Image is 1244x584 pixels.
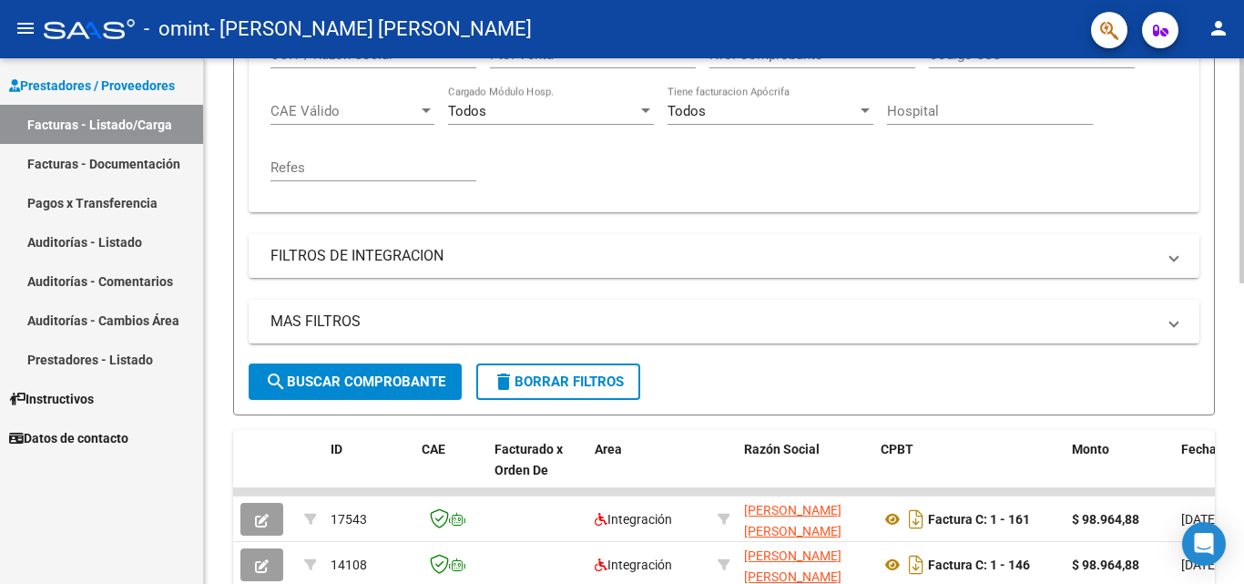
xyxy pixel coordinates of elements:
i: Descargar documento [904,505,928,534]
div: 27430979081 [744,500,866,538]
mat-icon: search [265,371,287,393]
mat-icon: delete [493,371,515,393]
span: Todos [668,103,706,119]
datatable-header-cell: Monto [1065,430,1174,510]
datatable-header-cell: ID [323,430,414,510]
span: ID [331,442,342,456]
mat-icon: person [1208,17,1229,39]
datatable-header-cell: Razón Social [737,430,873,510]
span: Area [595,442,622,456]
span: [PERSON_NAME] [PERSON_NAME] [744,503,841,538]
span: Integración [595,558,672,572]
span: [PERSON_NAME] [PERSON_NAME] [744,548,841,584]
span: 14108 [331,558,367,572]
strong: Factura C: 1 - 161 [928,512,1030,527]
strong: $ 98.964,88 [1072,558,1139,572]
span: Razón Social [744,442,820,456]
strong: Factura C: 1 - 146 [928,558,1030,572]
span: Buscar Comprobante [265,374,445,390]
span: Datos de contacto [9,428,128,448]
span: CPBT [881,442,913,456]
mat-expansion-panel-header: FILTROS DE INTEGRACION [249,234,1199,278]
span: Monto [1072,442,1109,456]
button: Buscar Comprobante [249,364,462,400]
div: 27430979081 [744,546,866,584]
mat-icon: menu [15,17,36,39]
datatable-header-cell: Area [587,430,710,510]
span: Todos [448,103,486,119]
span: - [PERSON_NAME] [PERSON_NAME] [209,9,532,49]
span: [DATE] [1181,558,1219,572]
span: Borrar Filtros [493,374,624,390]
span: 17543 [331,512,367,527]
span: CAE Válido [270,103,418,119]
mat-panel-title: FILTROS DE INTEGRACION [270,246,1156,266]
datatable-header-cell: Facturado x Orden De [487,430,587,510]
span: [DATE] [1181,512,1219,527]
span: CAE [422,442,445,456]
mat-panel-title: MAS FILTROS [270,312,1156,332]
span: Instructivos [9,389,94,409]
div: Open Intercom Messenger [1182,522,1226,566]
datatable-header-cell: CPBT [873,430,1065,510]
button: Borrar Filtros [476,364,640,400]
i: Descargar documento [904,550,928,579]
datatable-header-cell: CAE [414,430,487,510]
span: Prestadores / Proveedores [9,76,175,96]
span: - omint [144,9,209,49]
span: Integración [595,512,672,527]
mat-expansion-panel-header: MAS FILTROS [249,300,1199,343]
strong: $ 98.964,88 [1072,512,1139,527]
span: Facturado x Orden De [495,442,563,477]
